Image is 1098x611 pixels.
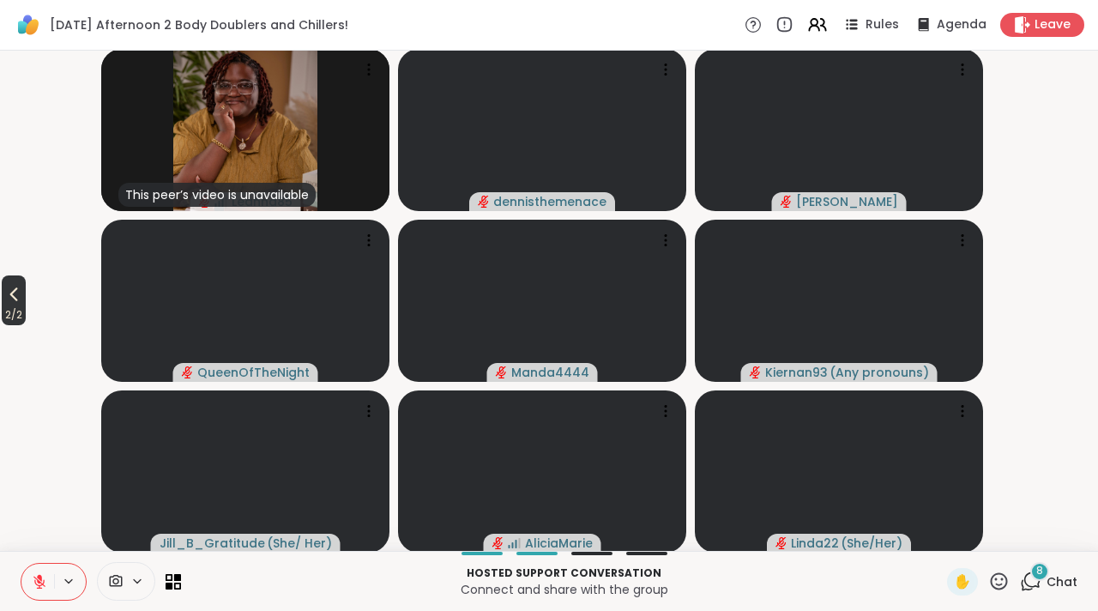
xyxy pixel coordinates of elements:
span: 8 [1036,564,1043,578]
span: audio-muted [781,196,793,208]
div: This peer’s video is unavailable [118,183,316,207]
span: QueenOfTheNight [197,364,310,381]
span: audio-muted [775,537,787,549]
p: Hosted support conversation [191,566,937,581]
img: Leanna85 [173,49,317,211]
span: Linda22 [791,535,839,552]
p: Connect and share with the group [191,581,937,598]
span: ✋ [954,572,971,592]
span: [DATE] Afternoon 2 Body Doublers and Chillers! [50,16,348,33]
span: Leave [1035,16,1071,33]
span: [PERSON_NAME] [796,193,898,210]
span: ( She/ Her ) [267,535,332,552]
span: Jill_B_Gratitude [160,535,265,552]
span: 2 / 2 [2,305,26,325]
span: Kiernan93 [765,364,828,381]
span: Chat [1047,573,1077,590]
span: audio-muted [750,366,762,378]
span: audio-muted [492,537,504,549]
span: audio-muted [478,196,490,208]
img: ShareWell Logomark [14,10,43,39]
span: Agenda [937,16,986,33]
button: 2/2 [2,275,26,325]
span: dennisthemenace [493,193,606,210]
span: audio-muted [182,366,194,378]
span: AliciaMarie [525,535,593,552]
span: ( She/Her ) [841,535,902,552]
span: Rules [866,16,899,33]
span: ( Any pronouns ) [830,364,929,381]
span: Manda4444 [511,364,589,381]
span: audio-muted [496,366,508,378]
